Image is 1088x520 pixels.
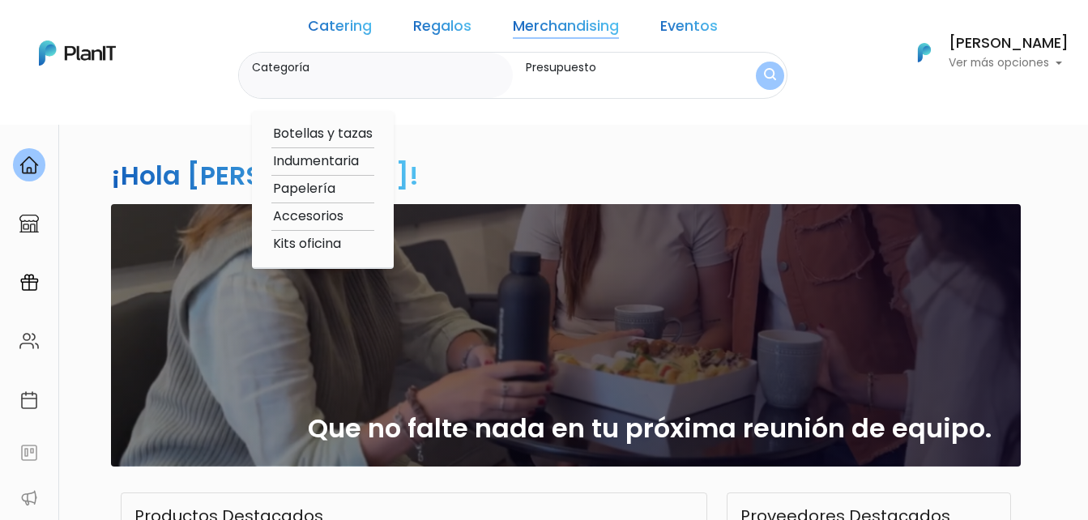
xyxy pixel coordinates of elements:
[660,19,718,39] a: Eventos
[19,273,39,292] img: campaigns-02234683943229c281be62815700db0a1741e53638e28bf9629b52c665b00959.svg
[907,35,942,70] img: PlanIt Logo
[949,36,1069,51] h6: [PERSON_NAME]
[271,179,374,199] option: Papelería
[764,68,776,83] img: search_button-432b6d5273f82d61273b3651a40e1bd1b912527efae98b1b7a1b2c0702e16a8d.svg
[111,157,419,194] h2: ¡Hola [PERSON_NAME]!
[252,59,506,76] label: Categoría
[19,443,39,462] img: feedback-78b5a0c8f98aac82b08bfc38622c3050aee476f2c9584af64705fc4e61158814.svg
[19,156,39,175] img: home-e721727adea9d79c4d83392d1f703f7f8bce08238fde08b1acbfd93340b81755.svg
[19,331,39,351] img: people-662611757002400ad9ed0e3c099ab2801c6687ba6c219adb57efc949bc21e19d.svg
[271,124,374,144] option: Botellas y tazas
[271,151,374,172] option: Indumentaria
[308,19,372,39] a: Catering
[513,19,619,39] a: Merchandising
[897,32,1069,74] button: PlanIt Logo [PERSON_NAME] Ver más opciones
[19,488,39,508] img: partners-52edf745621dab592f3b2c58e3bca9d71375a7ef29c3b500c9f145b62cc070d4.svg
[39,40,116,66] img: PlanIt Logo
[413,19,471,39] a: Regalos
[19,390,39,410] img: calendar-87d922413cdce8b2cf7b7f5f62616a5cf9e4887200fb71536465627b3292af00.svg
[308,413,992,444] h2: Que no falte nada en tu próxima reunión de equipo.
[271,234,374,254] option: Kits oficina
[271,207,374,227] option: Accesorios
[19,214,39,233] img: marketplace-4ceaa7011d94191e9ded77b95e3339b90024bf715f7c57f8cf31f2d8c509eaba.svg
[949,58,1069,69] p: Ver más opciones
[526,59,726,76] label: Presupuesto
